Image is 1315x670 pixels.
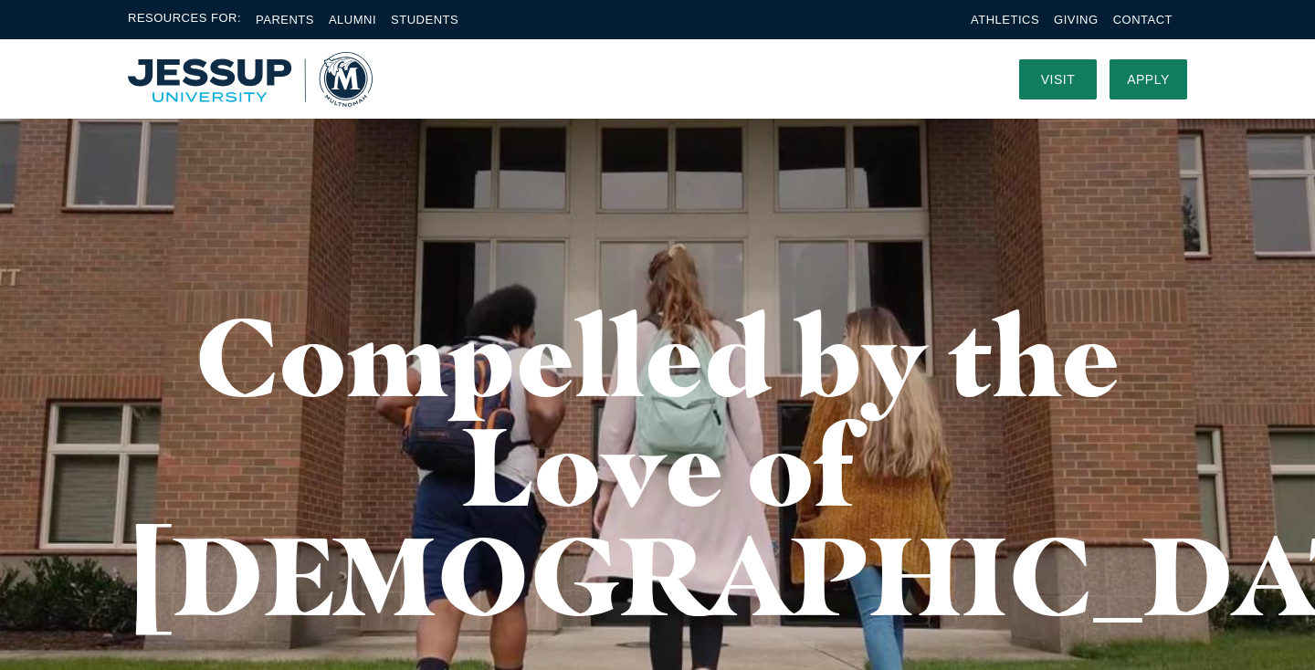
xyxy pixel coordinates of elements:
a: Apply [1110,59,1187,99]
span: Resources For: [128,9,241,30]
a: Home [128,52,373,107]
a: Contact [1113,13,1173,26]
a: Alumni [329,13,376,26]
a: Parents [256,13,314,26]
a: Students [391,13,458,26]
a: Giving [1054,13,1099,26]
a: Visit [1019,59,1097,99]
img: Multnomah University Logo [128,52,373,107]
h1: Compelled by the Love of [DEMOGRAPHIC_DATA] [128,301,1187,630]
a: Athletics [971,13,1039,26]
